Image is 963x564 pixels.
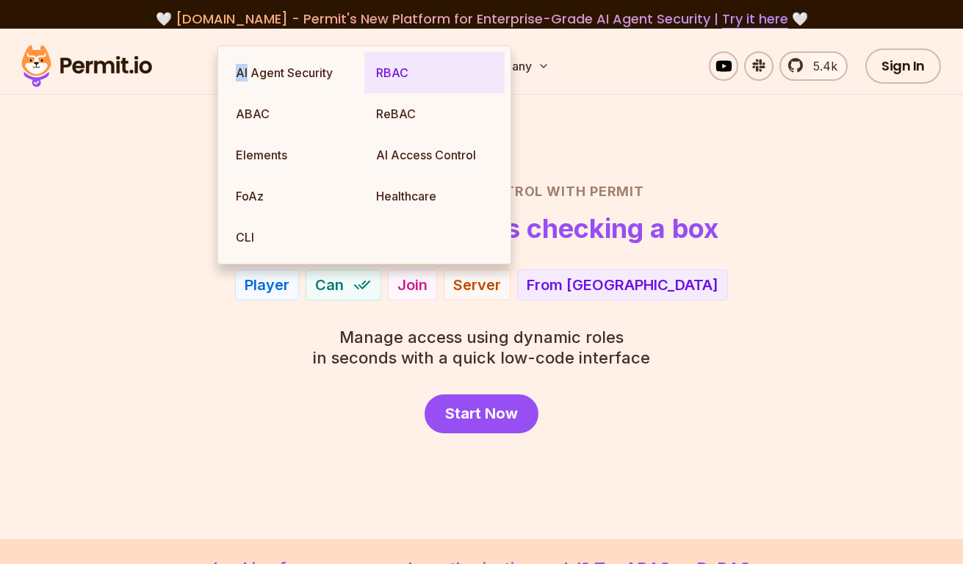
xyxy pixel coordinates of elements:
[35,9,928,29] div: 🤍 🤍
[224,217,364,258] a: CLI
[804,57,837,75] span: 5.4k
[224,52,364,93] a: AI Agent Security
[224,134,364,176] a: Elements
[364,134,505,176] a: AI Access Control
[176,10,788,28] span: [DOMAIN_NAME] - Permit's New Platform for Enterprise-Grade AI Agent Security |
[453,275,501,295] div: Server
[245,275,289,295] div: Player
[527,275,718,295] div: From [GEOGRAPHIC_DATA]
[364,52,505,93] a: RBAC
[315,275,344,295] span: Can
[35,181,928,202] h2: Role Based Access Control
[364,176,505,217] a: Healthcare
[547,181,644,202] span: with Permit
[445,403,518,424] span: Start Now
[224,93,364,134] a: ABAC
[224,176,364,217] a: FoAz
[472,51,555,81] button: Company
[15,41,159,91] img: Permit logo
[313,327,650,368] p: in seconds with a quick low-code interface
[313,327,650,347] span: Manage access using dynamic roles
[425,394,538,433] a: Start Now
[865,48,941,84] a: Sign In
[364,93,505,134] a: ReBAC
[722,10,788,29] a: Try it here
[779,51,848,81] a: 5.4k
[397,275,428,295] div: Join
